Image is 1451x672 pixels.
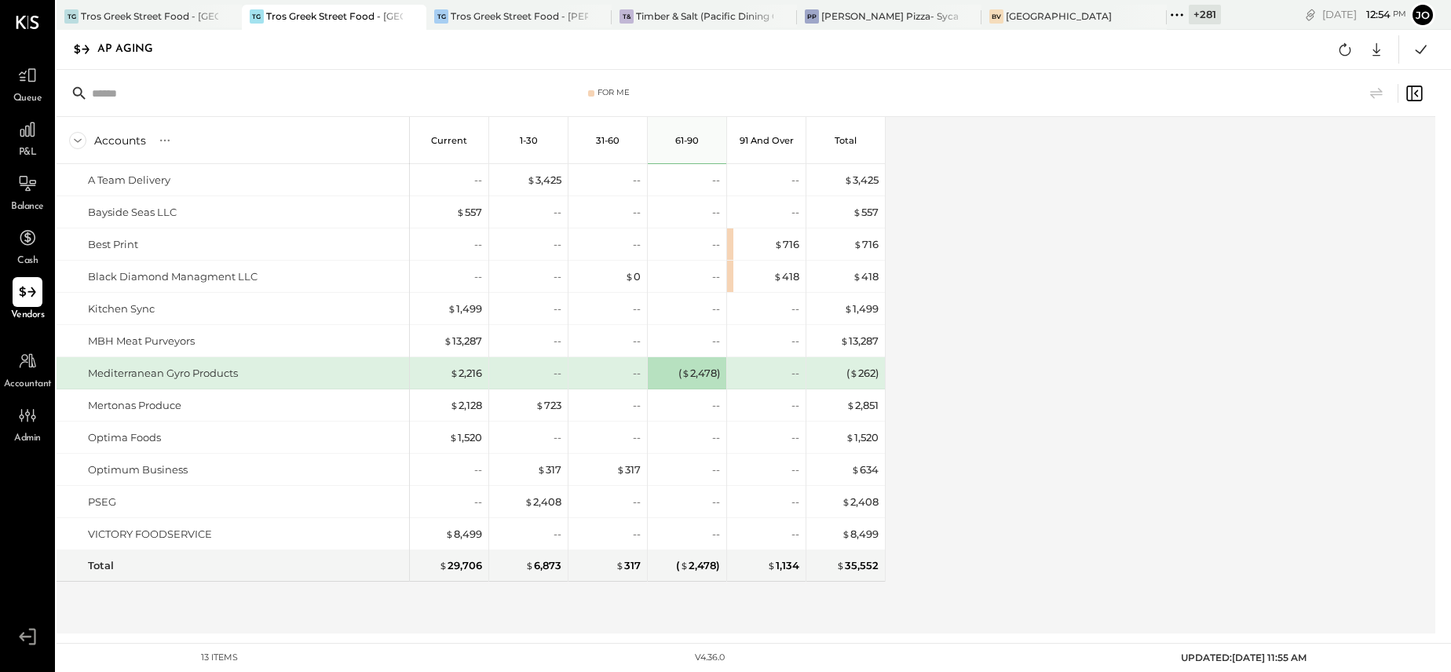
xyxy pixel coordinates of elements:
[450,398,482,413] div: 2,128
[712,269,720,284] div: --
[474,495,482,509] div: --
[791,301,799,316] div: --
[434,9,448,24] div: TG
[449,430,482,445] div: 1,520
[451,9,588,23] div: Tros Greek Street Food - [PERSON_NAME]
[989,9,1003,24] div: BV
[616,559,624,572] span: $
[450,399,459,411] span: $
[554,237,561,252] div: --
[554,366,561,381] div: --
[680,559,689,572] span: $
[712,237,720,252] div: --
[524,495,561,509] div: 2,408
[450,367,459,379] span: $
[842,528,850,540] span: $
[791,430,799,445] div: --
[1410,2,1435,27] button: Jo
[773,270,782,283] span: $
[846,431,854,444] span: $
[448,302,456,315] span: $
[791,173,799,188] div: --
[598,87,630,98] div: For Me
[14,432,41,446] span: Admin
[712,430,720,445] div: --
[791,398,799,413] div: --
[474,269,482,284] div: --
[17,254,38,268] span: Cash
[846,399,855,411] span: $
[850,367,858,379] span: $
[445,528,454,540] span: $
[712,301,720,316] div: --
[791,334,799,349] div: --
[88,495,116,509] div: PSEG
[740,135,794,146] p: 91 and Over
[712,527,720,542] div: --
[625,270,634,283] span: $
[633,173,641,188] div: --
[1,223,54,268] a: Cash
[842,495,879,509] div: 2,408
[456,206,465,218] span: $
[851,463,860,476] span: $
[1189,5,1221,24] div: + 281
[616,463,625,476] span: $
[844,302,853,315] span: $
[844,173,879,188] div: 3,425
[537,462,561,477] div: 317
[449,431,458,444] span: $
[835,135,857,146] p: Total
[474,462,482,477] div: --
[450,366,482,381] div: 2,216
[1,277,54,323] a: Vendors
[94,133,146,148] div: Accounts
[633,237,641,252] div: --
[448,301,482,316] div: 1,499
[675,135,699,146] p: 61-90
[88,398,181,413] div: Mertonas Produce
[767,559,776,572] span: $
[1006,9,1112,23] div: [GEOGRAPHIC_DATA]
[525,558,561,573] div: 6,873
[676,558,720,573] div: ( 2,478 )
[1303,6,1318,23] div: copy link
[527,173,561,188] div: 3,425
[791,462,799,477] div: --
[524,495,533,508] span: $
[633,205,641,220] div: --
[616,558,641,573] div: 317
[1,60,54,106] a: Queue
[1,115,54,160] a: P&L
[88,205,177,220] div: Bayside Seas LLC
[201,652,238,664] div: 13 items
[844,301,879,316] div: 1,499
[525,559,534,572] span: $
[633,527,641,542] div: --
[88,366,238,381] div: Mediterranean Gyro Products
[554,430,561,445] div: --
[633,430,641,445] div: --
[846,366,879,381] div: ( 262 )
[844,173,853,186] span: $
[19,146,37,160] span: P&L
[853,237,879,252] div: 716
[712,462,720,477] div: --
[712,334,720,349] div: --
[853,269,879,284] div: 418
[767,558,799,573] div: 1,134
[633,334,641,349] div: --
[1,346,54,392] a: Accountant
[712,495,720,509] div: --
[266,9,404,23] div: Tros Greek Street Food - [GEOGRAPHIC_DATA]
[853,205,879,220] div: 557
[596,135,620,146] p: 31-60
[11,200,44,214] span: Balance
[554,269,561,284] div: --
[81,9,218,23] div: Tros Greek Street Food - [GEOGRAPHIC_DATA]
[554,527,561,542] div: --
[445,527,482,542] div: 8,499
[1,400,54,446] a: Admin
[836,558,879,573] div: 35,552
[821,9,959,23] div: [PERSON_NAME] Pizza- Sycamore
